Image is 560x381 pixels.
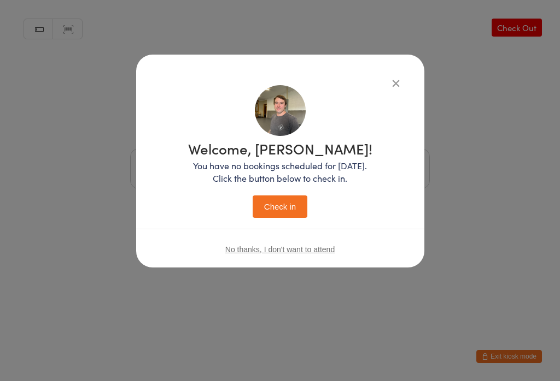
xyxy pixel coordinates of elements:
[255,85,306,136] img: image1742171763.png
[188,159,372,184] p: You have no bookings scheduled for [DATE]. Click the button below to check in.
[225,245,335,254] button: No thanks, I don't want to attend
[253,195,307,218] button: Check in
[188,141,372,156] h1: Welcome, [PERSON_NAME]!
